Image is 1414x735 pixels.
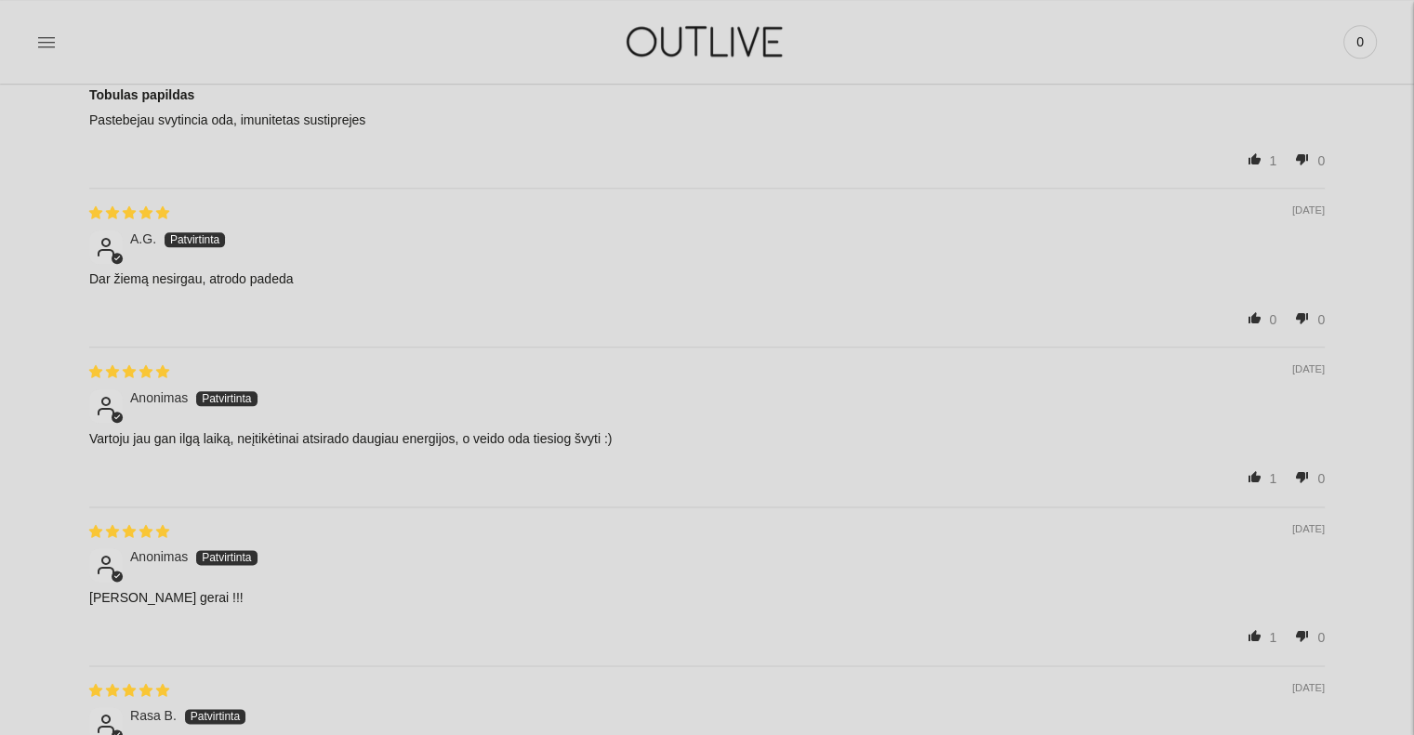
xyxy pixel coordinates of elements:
[1269,153,1276,168] span: 1
[1269,471,1276,486] span: 1
[1317,153,1325,168] span: 0
[1269,312,1276,327] span: 0
[1292,681,1325,696] span: [DATE]
[89,86,1325,105] b: Tobulas papildas
[130,231,156,246] span: A.G.
[130,708,177,723] span: Rasa B.
[89,589,1325,608] p: [PERSON_NAME] gerai !!!
[130,390,188,405] span: Anonimas
[1317,471,1325,486] span: 0
[89,683,169,698] span: 5 star review
[89,364,169,379] span: 5 star review
[89,430,1325,449] p: Vartoju jau gan ilgą laiką, neįtikėtinai atsirado daugiau energijos, o veido oda tiesiog švyti :)
[1239,622,1269,650] span: up
[89,112,1325,130] p: Pastebejau svytincia oda, imunitetas sustiprejes
[1288,304,1317,332] span: down
[1288,463,1317,491] span: down
[1288,622,1317,650] span: down
[1269,630,1276,645] span: 1
[1347,29,1373,55] span: 0
[1239,145,1269,173] span: up
[1317,312,1325,327] span: 0
[130,549,188,564] span: Anonimas
[1317,630,1325,645] span: 0
[1343,21,1377,62] a: 0
[1292,362,1325,377] span: [DATE]
[89,270,1325,289] p: Dar žiemą nesirgau, atrodo padeda
[89,205,169,220] span: 5 star review
[1239,463,1269,491] span: up
[89,524,169,539] span: 5 star review
[590,9,823,73] img: OUTLIVE
[1292,522,1325,537] span: [DATE]
[1292,203,1325,218] span: [DATE]
[1239,304,1269,332] span: up
[1288,145,1317,173] span: down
